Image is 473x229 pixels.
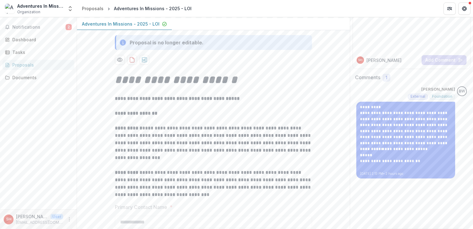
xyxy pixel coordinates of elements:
[66,2,75,15] button: Open entity switcher
[386,75,387,80] span: 1
[16,220,63,225] p: [EMAIL_ADDRESS][DOMAIN_NAME]
[443,2,456,15] button: Partners
[82,5,103,12] div: Proposals
[130,39,204,46] div: Proposal is no longer editable.
[127,55,137,65] button: download-proposal
[12,49,69,55] div: Tasks
[12,62,69,68] div: Proposals
[6,217,11,221] div: Sarah Horvath
[2,35,74,45] a: Dashboard
[82,21,160,27] p: Adventures In Missions - 2025 - LOI
[366,57,402,63] p: [PERSON_NAME]
[5,4,15,14] img: Adventures In Missions
[12,25,66,30] span: Notifications
[2,72,74,83] a: Documents
[432,94,452,99] span: Foundation
[422,55,467,65] button: Add Comment
[358,59,362,62] div: Sarah Horvath
[410,94,425,99] span: External
[421,86,455,92] p: [PERSON_NAME]
[2,60,74,70] a: Proposals
[66,216,73,223] button: More
[114,5,192,12] div: Adventures In Missions - 2025 - LOI
[458,2,471,15] button: Get Help
[2,22,74,32] button: Notifications2
[17,9,40,15] span: Organization
[16,213,48,220] p: [PERSON_NAME]
[2,47,74,57] a: Tasks
[459,89,465,93] div: Blair White
[139,55,149,65] button: download-proposal
[355,75,380,80] h2: Comments
[12,36,69,43] div: Dashboard
[12,74,69,81] div: Documents
[115,203,167,211] p: Primary Contact Name
[115,55,125,65] button: Preview a43eb5b6-ada5-4607-ac7d-a04c16765b37-0.pdf
[360,171,451,176] p: [DATE] 2:13 PM • 2 hours ago
[79,4,106,13] a: Proposals
[51,214,63,219] p: User
[66,24,72,30] span: 2
[79,4,194,13] nav: breadcrumb
[17,3,63,9] div: Adventures In Missions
